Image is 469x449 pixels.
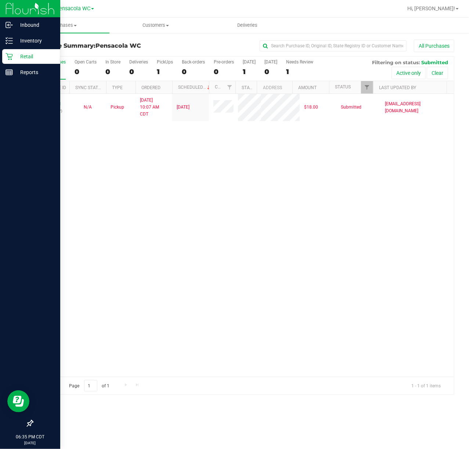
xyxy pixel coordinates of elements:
a: Filter [223,81,235,94]
span: Pensacola WC [95,42,141,49]
span: 1 - 1 of 1 items [405,380,447,391]
div: In Store [105,59,120,65]
p: Retail [13,52,57,61]
div: 0 [182,67,205,76]
a: Filter [361,81,373,94]
div: 1 [243,67,256,76]
th: Address [257,81,292,94]
button: N/A [84,104,92,111]
span: $18.00 [304,104,318,111]
p: [DATE] [3,440,57,446]
span: Submitted [421,59,448,65]
span: Deliveries [228,22,268,29]
span: Submitted [341,104,361,111]
inline-svg: Inbound [6,21,13,29]
a: Purchases [18,18,109,33]
div: Needs Review [286,59,313,65]
div: [DATE] [243,59,256,65]
button: Active only [392,67,426,79]
div: 0 [264,67,277,76]
inline-svg: Retail [6,53,13,60]
span: Not Applicable [84,105,92,110]
button: Clear [427,67,448,79]
span: Hi, [PERSON_NAME]! [407,6,455,11]
span: Pensacola WC [56,6,90,12]
span: Customers [110,22,201,29]
p: Reports [13,68,57,77]
span: Page of 1 [63,380,116,391]
a: Deliveries [202,18,293,33]
div: [DATE] [264,59,277,65]
iframe: Resource center [7,390,29,412]
a: Type [112,85,123,90]
div: 0 [129,67,148,76]
h3: Purchase Summary: [32,43,173,49]
input: 1 [84,380,97,391]
a: Customers [109,18,201,33]
a: Last Updated By [379,85,416,90]
p: 06:35 PM CDT [3,434,57,440]
inline-svg: Inventory [6,37,13,44]
span: [DATE] [177,104,190,111]
input: Search Purchase ID, Original ID, State Registry ID or Customer Name... [260,40,407,51]
span: Filtering on status: [372,59,420,65]
span: [DATE] 10:07 AM CDT [140,97,168,118]
span: Pickup [111,104,124,111]
div: 0 [214,67,234,76]
p: Inbound [13,21,57,29]
div: Open Carts [75,59,97,65]
inline-svg: Reports [6,69,13,76]
a: Amount [298,85,317,90]
span: Purchases [18,22,109,29]
div: Deliveries [129,59,148,65]
a: State Registry ID [242,85,280,90]
a: Ordered [141,85,160,90]
div: 1 [286,67,313,76]
a: Status [335,84,351,90]
a: Sync Status [75,85,104,90]
div: Back-orders [182,59,205,65]
div: PickUps [157,59,173,65]
div: 1 [157,67,173,76]
a: Customer [215,84,238,90]
span: [EMAIL_ADDRESS][DOMAIN_NAME] [385,101,450,114]
button: All Purchases [414,40,454,52]
div: Pre-orders [214,59,234,65]
div: 0 [75,67,97,76]
p: Inventory [13,36,57,45]
div: 0 [105,67,120,76]
a: Scheduled [178,85,212,90]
